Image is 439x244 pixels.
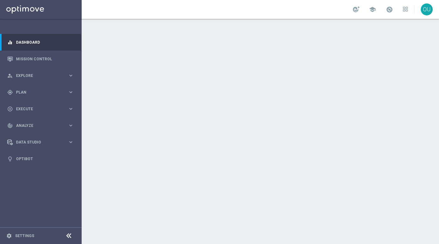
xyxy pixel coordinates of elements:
span: Plan [16,90,68,94]
button: Data Studio keyboard_arrow_right [7,140,74,145]
div: Execute [7,106,68,112]
i: gps_fixed [7,89,13,95]
button: person_search Explore keyboard_arrow_right [7,73,74,78]
span: Explore [16,74,68,78]
button: equalizer Dashboard [7,40,74,45]
div: OU [421,3,433,15]
i: keyboard_arrow_right [68,106,74,112]
i: lightbulb [7,156,13,162]
i: equalizer [7,40,13,45]
button: play_circle_outline Execute keyboard_arrow_right [7,106,74,111]
span: Execute [16,107,68,111]
i: track_changes [7,123,13,128]
div: Optibot [7,150,74,167]
div: Dashboard [7,34,74,51]
a: Mission Control [16,51,74,67]
i: keyboard_arrow_right [68,139,74,145]
div: Analyze [7,123,68,128]
div: Plan [7,89,68,95]
span: Data Studio [16,140,68,144]
button: Mission Control [7,57,74,62]
div: Mission Control [7,51,74,67]
button: track_changes Analyze keyboard_arrow_right [7,123,74,128]
a: Dashboard [16,34,74,51]
button: lightbulb Optibot [7,156,74,161]
i: person_search [7,73,13,79]
i: keyboard_arrow_right [68,73,74,79]
i: keyboard_arrow_right [68,89,74,95]
i: play_circle_outline [7,106,13,112]
span: Analyze [16,124,68,127]
i: settings [6,233,12,239]
span: school [369,6,376,13]
button: gps_fixed Plan keyboard_arrow_right [7,90,74,95]
i: keyboard_arrow_right [68,122,74,128]
div: Data Studio [7,139,68,145]
a: Settings [15,234,34,238]
div: Explore [7,73,68,79]
a: Optibot [16,150,74,167]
